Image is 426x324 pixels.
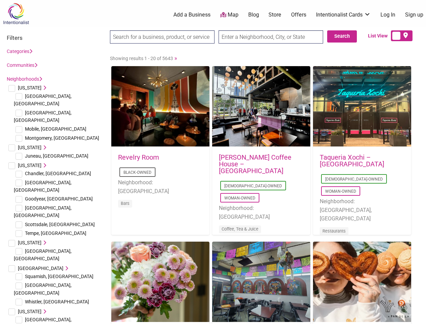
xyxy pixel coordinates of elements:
[222,226,258,232] a: Coffee, Tea & Juice
[7,49,32,54] a: Categories
[224,196,255,200] a: Woman-Owned
[121,201,130,206] a: Bars
[325,177,383,182] a: [DEMOGRAPHIC_DATA]-Owned
[219,30,323,44] input: Enter a Neighborhood, City, or State
[25,274,93,279] span: Squamish, [GEOGRAPHIC_DATA]
[327,30,357,43] button: Search
[316,11,371,19] a: Intentionalist Cards
[18,85,41,90] span: [US_STATE]
[110,56,173,61] span: Showing results 1 - 20 of 5643
[25,126,86,132] span: Mobile, [GEOGRAPHIC_DATA]
[248,11,259,19] a: Blog
[14,110,72,123] span: [GEOGRAPHIC_DATA], [GEOGRAPHIC_DATA]
[224,184,282,188] a: [DEMOGRAPHIC_DATA]-Owned
[123,170,151,175] a: Black-Owned
[18,266,63,271] span: [GEOGRAPHIC_DATA]
[291,11,306,19] a: Offers
[25,196,93,201] span: Goodyear, [GEOGRAPHIC_DATA]
[380,11,395,19] a: Log In
[18,145,41,150] span: [US_STATE]
[25,231,86,236] span: Tempe, [GEOGRAPHIC_DATA]
[25,135,99,141] span: Montgomery, [GEOGRAPHIC_DATA]
[220,11,238,19] a: Map
[320,197,404,223] li: Neighborhood: [GEOGRAPHIC_DATA], [GEOGRAPHIC_DATA]
[25,153,88,159] span: Juneau, [GEOGRAPHIC_DATA]
[18,163,41,168] span: [US_STATE]
[7,76,42,82] a: Neighborhoods
[14,205,72,218] span: [GEOGRAPHIC_DATA], [GEOGRAPHIC_DATA]
[219,204,304,221] li: Neighborhood: [GEOGRAPHIC_DATA]
[118,178,203,195] li: Neighborhood: [GEOGRAPHIC_DATA]
[325,189,356,194] a: Woman-Owned
[18,240,41,245] span: [US_STATE]
[7,34,103,41] h3: Filters
[14,282,72,295] span: [GEOGRAPHIC_DATA], [GEOGRAPHIC_DATA]
[14,248,72,261] span: [GEOGRAPHIC_DATA], [GEOGRAPHIC_DATA]
[322,228,346,234] a: Restaurants
[174,55,177,61] a: »
[173,11,210,19] a: Add a Business
[268,11,281,19] a: Store
[7,62,37,68] a: Communities
[25,171,91,176] span: Chandler, [GEOGRAPHIC_DATA]
[368,32,391,39] span: List View
[320,153,384,168] a: Taqueria Xochi – [GEOGRAPHIC_DATA]
[118,153,159,161] a: Revelry Room
[405,11,423,19] a: Sign up
[25,222,95,227] span: Scottsdale, [GEOGRAPHIC_DATA]
[18,309,41,314] span: [US_STATE]
[110,30,215,44] input: Search for a business, product, or service
[14,180,72,193] span: [GEOGRAPHIC_DATA], [GEOGRAPHIC_DATA]
[25,299,89,304] span: Whistler, [GEOGRAPHIC_DATA]
[14,93,72,106] span: [GEOGRAPHIC_DATA], [GEOGRAPHIC_DATA]
[219,153,291,175] a: [PERSON_NAME] Coffee House – [GEOGRAPHIC_DATA]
